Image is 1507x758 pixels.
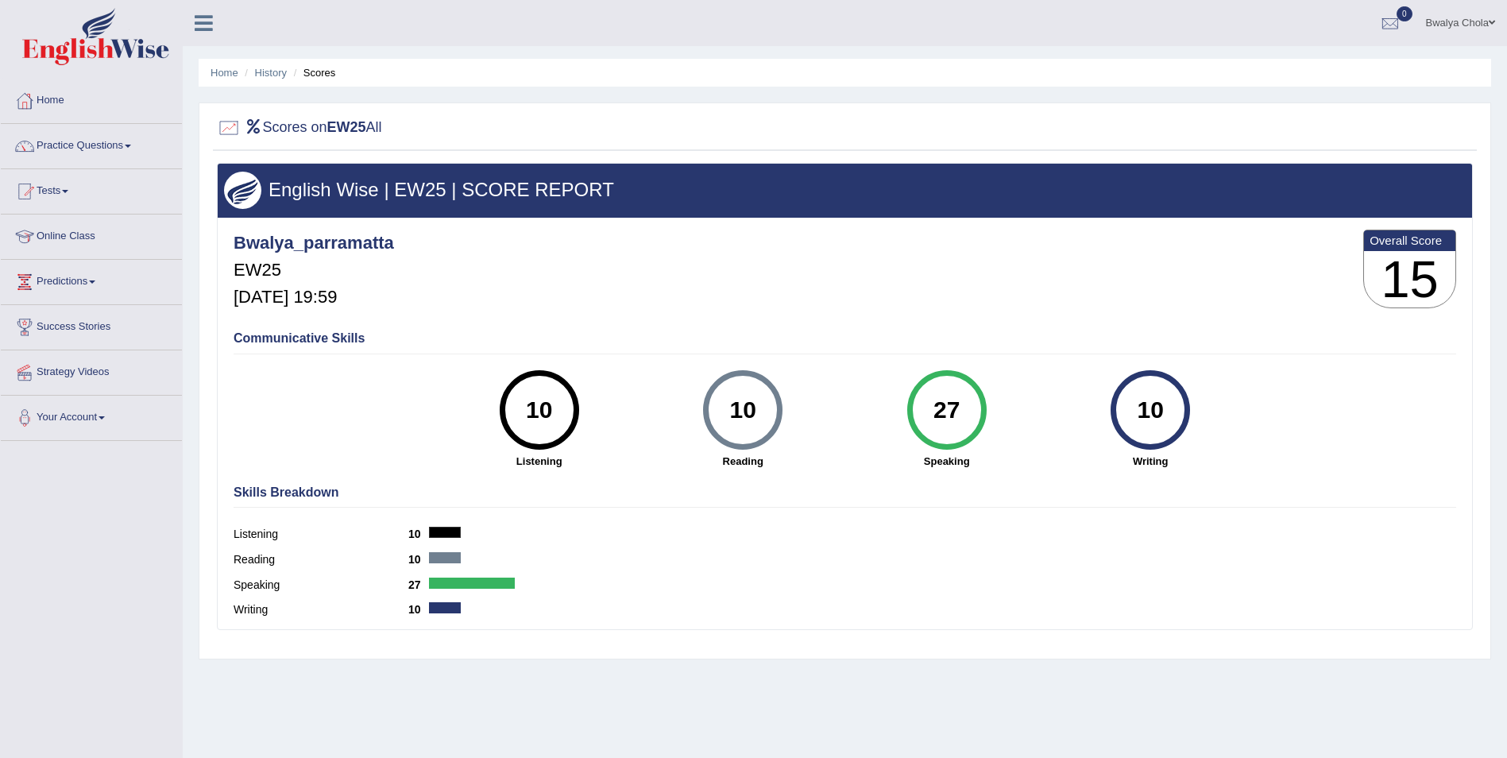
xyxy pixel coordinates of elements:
[1,396,182,435] a: Your Account
[217,116,382,140] h2: Scores on All
[234,331,1456,346] h4: Communicative Skills
[234,288,394,307] h5: [DATE] 19:59
[1,260,182,300] a: Predictions
[224,180,1466,200] h3: English Wise | EW25 | SCORE REPORT
[327,119,366,135] b: EW25
[510,377,568,443] div: 10
[1,215,182,254] a: Online Class
[649,454,837,469] strong: Reading
[234,601,408,618] label: Writing
[234,577,408,594] label: Speaking
[714,377,772,443] div: 10
[211,67,238,79] a: Home
[234,234,394,253] h4: Bwalya_parramatta
[1397,6,1412,21] span: 0
[234,526,408,543] label: Listening
[1,124,182,164] a: Practice Questions
[1121,377,1179,443] div: 10
[445,454,632,469] strong: Listening
[290,65,336,80] li: Scores
[1,79,182,118] a: Home
[1,169,182,209] a: Tests
[1057,454,1244,469] strong: Writing
[408,603,429,616] b: 10
[224,172,261,209] img: wings.png
[234,261,394,280] h5: EW25
[408,553,429,566] b: 10
[255,67,287,79] a: History
[1364,251,1455,308] h3: 15
[408,528,429,540] b: 10
[408,578,429,591] b: 27
[234,551,408,568] label: Reading
[918,377,976,443] div: 27
[234,485,1456,500] h4: Skills Breakdown
[1,305,182,345] a: Success Stories
[1370,234,1450,247] b: Overall Score
[852,454,1040,469] strong: Speaking
[1,350,182,390] a: Strategy Videos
